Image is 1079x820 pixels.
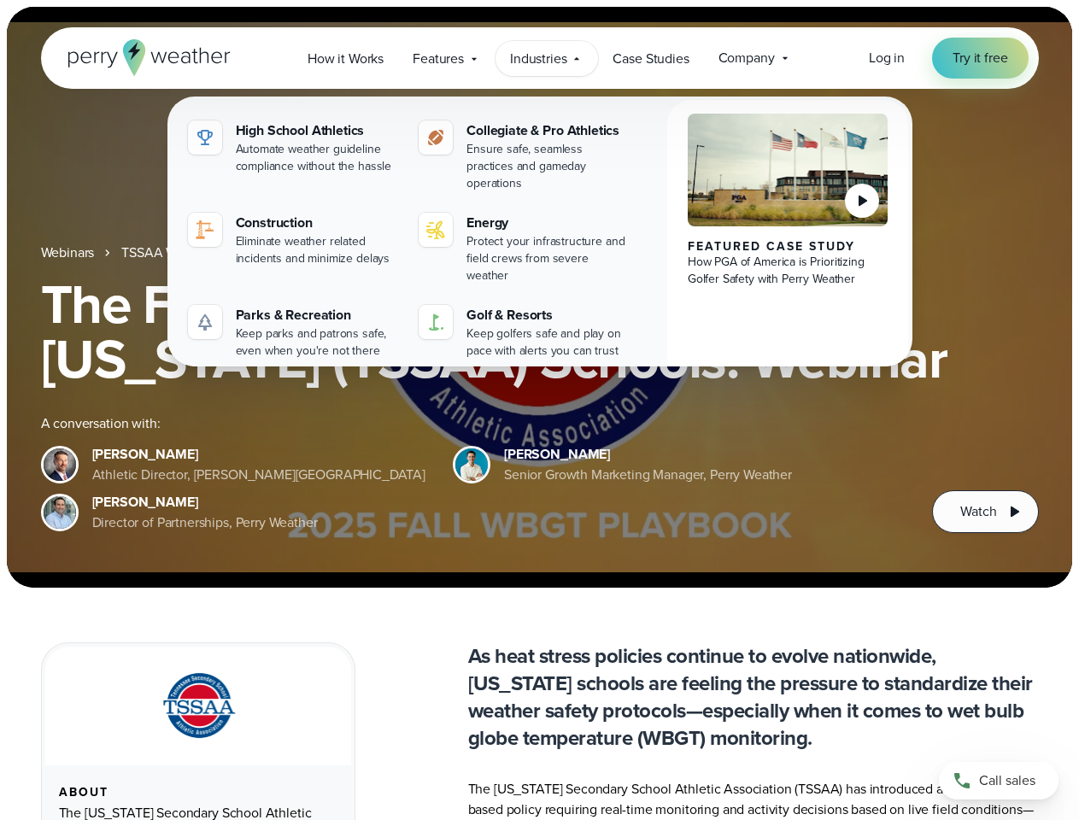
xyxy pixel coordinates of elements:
a: Case Studies [598,41,703,76]
span: Case Studies [613,49,689,69]
img: PGA of America, Frisco Campus [688,114,888,226]
span: Watch [960,501,996,522]
div: Construction [236,213,399,233]
img: Brian Wyatt [44,448,76,481]
a: Try it free [932,38,1028,79]
a: Parks & Recreation Keep parks and patrons safe, even when you're not there [181,298,406,366]
div: About [59,786,337,799]
div: Featured Case Study [688,240,888,254]
a: TSSAA WBGT Fall Playbook [121,243,284,263]
p: As heat stress policies continue to evolve nationwide, [US_STATE] schools are feeling the pressur... [468,642,1039,752]
div: Collegiate & Pro Athletics [466,120,630,141]
a: PGA of America, Frisco Campus Featured Case Study How PGA of America is Prioritizing Golfer Safet... [667,100,909,380]
a: Log in [869,48,905,68]
img: Spencer Patton, Perry Weather [455,448,488,481]
div: Keep golfers safe and play on pace with alerts you can trust [466,325,630,360]
a: Energy Protect your infrastructure and field crews from severe weather [412,206,636,291]
div: High School Athletics [236,120,399,141]
div: Protect your infrastructure and field crews from severe weather [466,233,630,284]
div: Golf & Resorts [466,305,630,325]
a: Collegiate & Pro Athletics Ensure safe, seamless practices and gameday operations [412,114,636,199]
div: Senior Growth Marketing Manager, Perry Weather [504,465,792,485]
img: golf-iconV2.svg [425,312,446,332]
div: [PERSON_NAME] [504,444,792,465]
div: Parks & Recreation [236,305,399,325]
span: Industries [510,49,566,69]
span: Features [413,49,464,69]
div: Energy [466,213,630,233]
div: How PGA of America is Prioritizing Golfer Safety with Perry Weather [688,254,888,288]
span: How it Works [308,49,384,69]
span: Company [718,48,775,68]
div: Automate weather guideline compliance without the hassle [236,141,399,175]
div: Ensure safe, seamless practices and gameday operations [466,141,630,192]
a: High School Athletics Automate weather guideline compliance without the hassle [181,114,406,182]
img: energy-icon@2x-1.svg [425,220,446,240]
div: Eliminate weather related incidents and minimize delays [236,233,399,267]
span: Call sales [979,770,1035,791]
span: Try it free [953,48,1007,68]
a: Webinars [41,243,95,263]
div: [PERSON_NAME] [92,444,426,465]
a: Call sales [939,762,1058,799]
img: highschool-icon.svg [195,127,215,148]
a: Golf & Resorts Keep golfers safe and play on pace with alerts you can trust [412,298,636,366]
div: Keep parks and patrons safe, even when you're not there [236,325,399,360]
nav: Breadcrumb [41,243,1039,263]
img: construction perry weather [195,220,215,240]
div: Director of Partnerships, Perry Weather [92,512,318,533]
a: How it Works [293,41,398,76]
img: Jeff Wood [44,496,76,529]
div: A conversation with: [41,413,906,434]
button: Watch [932,490,1038,533]
div: [PERSON_NAME] [92,492,318,512]
a: construction perry weather Construction Eliminate weather related incidents and minimize delays [181,206,406,274]
img: proathletics-icon@2x-1.svg [425,127,446,148]
img: TSSAA-Tennessee-Secondary-School-Athletic-Association.svg [141,667,255,745]
div: Athletic Director, [PERSON_NAME][GEOGRAPHIC_DATA] [92,465,426,485]
img: parks-icon-grey.svg [195,312,215,332]
h1: The Fall WBGT Playbook for [US_STATE] (TSSAA) Schools: Webinar [41,277,1039,386]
